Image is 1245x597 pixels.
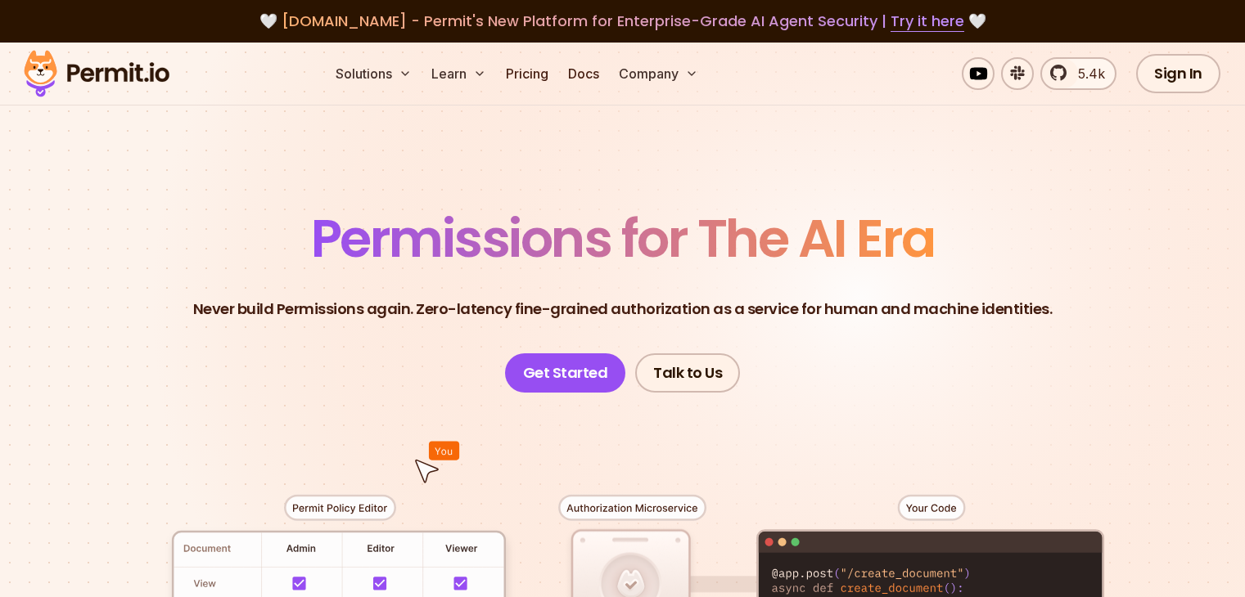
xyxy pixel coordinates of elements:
[1136,54,1220,93] a: Sign In
[193,298,1053,321] p: Never build Permissions again. Zero-latency fine-grained authorization as a service for human and...
[612,57,705,90] button: Company
[311,202,935,275] span: Permissions for The AI Era
[505,353,626,393] a: Get Started
[282,11,964,31] span: [DOMAIN_NAME] - Permit's New Platform for Enterprise-Grade AI Agent Security |
[1068,64,1105,83] span: 5.4k
[635,353,740,393] a: Talk to Us
[891,11,964,32] a: Try it here
[329,57,418,90] button: Solutions
[425,57,493,90] button: Learn
[1040,57,1116,90] a: 5.4k
[562,57,606,90] a: Docs
[499,57,555,90] a: Pricing
[16,46,177,101] img: Permit logo
[39,10,1206,33] div: 🤍 🤍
